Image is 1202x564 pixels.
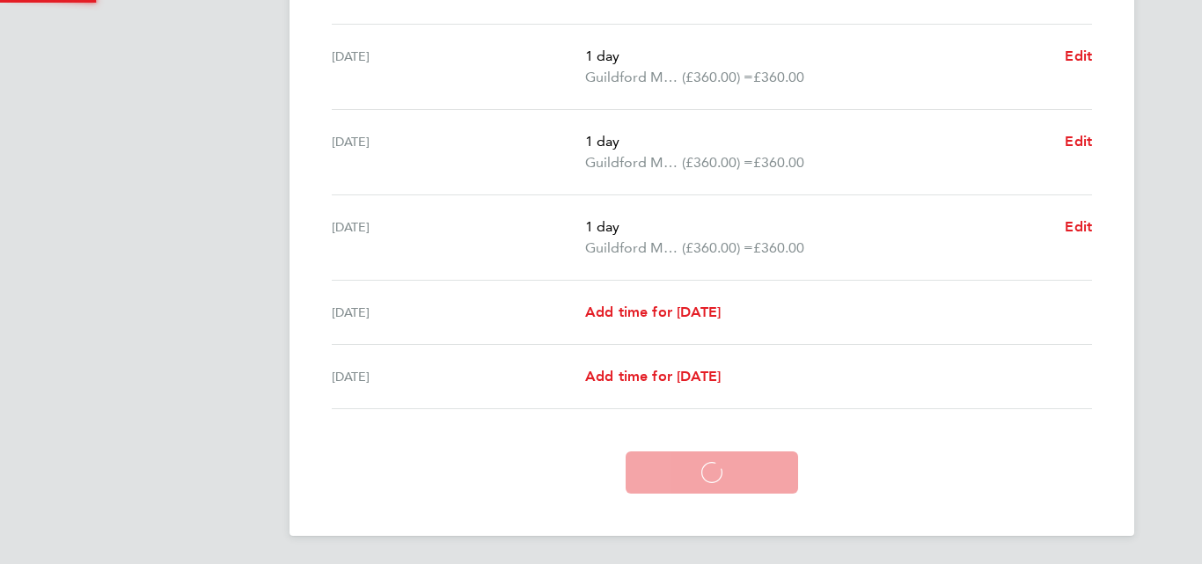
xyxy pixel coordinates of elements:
[753,239,804,256] span: £360.00
[1065,48,1092,64] span: Edit
[332,302,585,323] div: [DATE]
[585,46,1051,67] p: 1 day
[585,67,682,88] span: Guildford Main works 06-K037.01-C 9200041227P
[682,239,753,256] span: (£360.00) =
[332,366,585,387] div: [DATE]
[1065,46,1092,67] a: Edit
[1065,131,1092,152] a: Edit
[1065,218,1092,235] span: Edit
[585,302,721,323] a: Add time for [DATE]
[682,69,753,85] span: (£360.00) =
[753,69,804,85] span: £360.00
[585,304,721,320] span: Add time for [DATE]
[585,216,1051,238] p: 1 day
[753,154,804,171] span: £360.00
[585,152,682,173] span: Guildford Main works 06-K037.01-C 9200041227P
[1065,216,1092,238] a: Edit
[585,368,721,385] span: Add time for [DATE]
[332,131,585,173] div: [DATE]
[1065,133,1092,150] span: Edit
[585,238,682,259] span: Guildford Main works 06-K037.01-C 9200041227P
[585,366,721,387] a: Add time for [DATE]
[332,216,585,259] div: [DATE]
[682,154,753,171] span: (£360.00) =
[332,46,585,88] div: [DATE]
[585,131,1051,152] p: 1 day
